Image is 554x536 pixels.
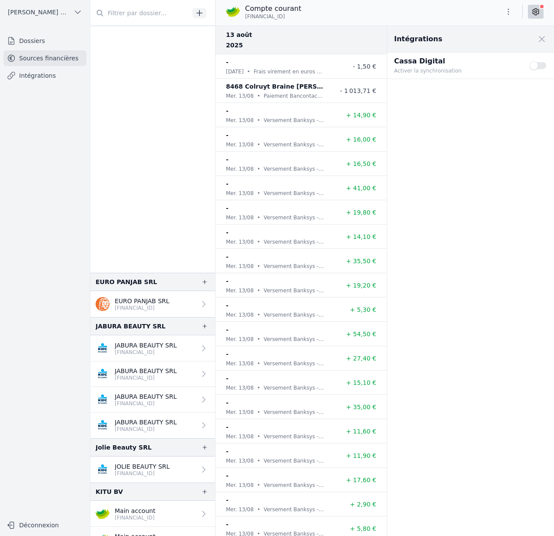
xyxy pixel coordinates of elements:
[96,507,109,521] img: crelan.png
[257,286,260,295] div: •
[264,286,324,295] p: Versement Banksys - 00003287
[115,304,169,311] p: [FINANCIAL_ID]
[245,13,285,20] span: [FINANCIAL_ID]
[264,505,324,514] p: Versement Banksys - 00003287
[264,335,324,344] p: Versement Banksys - 00003287
[90,387,215,413] a: JABURA BEAUTY SRL [FINANCIAL_ID]
[226,495,229,505] p: -
[257,384,260,392] div: •
[257,92,260,100] div: •
[340,87,376,94] span: - 1 013,71 €
[226,335,254,344] p: mer. 13/08
[226,106,229,116] p: -
[96,393,109,407] img: KBC_BRUSSELS_KREDBEBB.png
[3,33,86,49] a: Dossiers
[394,66,519,75] p: Activer la synchronisation
[226,189,254,198] p: mer. 13/08
[226,286,254,295] p: mer. 13/08
[115,426,177,433] p: [FINANCIAL_ID]
[226,116,254,125] p: mer. 13/08
[226,446,229,457] p: -
[226,179,229,189] p: -
[115,341,177,350] p: JABURA BEAUTY SRL
[226,165,254,173] p: mer. 13/08
[226,251,229,262] p: -
[115,374,177,381] p: [FINANCIAL_ID]
[90,335,215,361] a: JABURA BEAUTY SRL [FINANCIAL_ID]
[226,300,229,311] p: -
[226,470,229,481] p: -
[115,367,177,375] p: JABURA BEAUTY SRL
[257,140,260,149] div: •
[346,379,376,386] span: + 15,10 €
[96,297,109,311] img: ing.png
[264,262,324,271] p: Versement Banksys - 00003287
[226,67,244,76] p: [DATE]
[346,136,376,143] span: + 16,00 €
[226,384,254,392] p: mer. 13/08
[346,404,376,410] span: + 35,00 €
[264,140,324,149] p: Versement Banksys - 00003287
[226,505,254,514] p: mer. 13/08
[346,209,376,216] span: + 19,80 €
[226,238,254,246] p: mer. 13/08
[115,418,177,427] p: JABURA BEAUTY SRL
[96,321,166,331] div: JABURA BEAUTY SRL
[226,81,324,92] p: 8468 Colruyt Braine [PERSON_NAME] LE CO
[115,392,177,401] p: JABURA BEAUTY SRL
[350,525,376,532] span: + 5,80 €
[350,501,376,508] span: + 2,90 €
[247,67,250,76] div: •
[264,384,324,392] p: Versement Banksys - 00003287
[346,233,376,240] span: + 14,10 €
[257,408,260,417] div: •
[350,306,376,313] span: + 5,30 €
[90,291,215,317] a: EURO PANJAB SRL [FINANCIAL_ID]
[96,463,109,476] img: KBC_BRUSSELS_KREDBEBB.png
[257,457,260,465] div: •
[257,165,260,173] div: •
[264,92,324,100] p: Paiement Bancontact contactless - 8468 Colruyt Braine Le [DATE] 18:25 BRAINE LE COM 494099******0221
[257,189,260,198] div: •
[264,457,324,465] p: Versement Banksys - 00003287
[90,501,215,527] a: Main account [FINANCIAL_ID]
[226,359,254,368] p: mer. 13/08
[257,359,260,368] div: •
[3,5,86,19] button: [PERSON_NAME] SRL
[346,428,376,435] span: + 11,60 €
[346,476,376,483] span: + 17,60 €
[264,359,324,368] p: Versement Banksys - 00003287
[226,422,229,432] p: -
[115,349,177,356] p: [FINANCIAL_ID]
[257,116,260,125] div: •
[115,297,169,305] p: EURO PANJAB SRL
[264,213,324,222] p: Versement Banksys - 00003287
[226,397,229,408] p: -
[264,408,324,417] p: Versement Banksys - 00003287
[226,519,229,529] p: -
[115,506,156,515] p: Main account
[90,413,215,438] a: JABURA BEAUTY SRL [FINANCIAL_ID]
[226,311,254,319] p: mer. 13/08
[346,452,376,459] span: + 11,90 €
[226,324,229,335] p: -
[226,457,254,465] p: mer. 13/08
[115,462,170,471] p: JOLIE BEAUTY SRL
[264,238,324,246] p: Versement Banksys - 00003287
[226,140,254,149] p: mer. 13/08
[226,57,229,67] p: -
[346,331,376,337] span: + 54,50 €
[90,361,215,387] a: JABURA BEAUTY SRL [FINANCIAL_ID]
[226,227,229,238] p: -
[346,185,376,192] span: + 41,00 €
[254,67,324,76] p: Frais virement en euros en agence - 751211324846
[90,26,215,273] occluded-content: And 5 items before
[257,335,260,344] div: •
[226,154,229,165] p: -
[353,63,376,70] span: - 1,50 €
[394,34,442,44] h2: Intégrations
[96,367,109,381] img: KBC_BRUSSELS_KREDBEBB.png
[226,92,254,100] p: mer. 13/08
[394,56,519,66] p: Cassa Digital
[346,112,376,119] span: + 14,90 €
